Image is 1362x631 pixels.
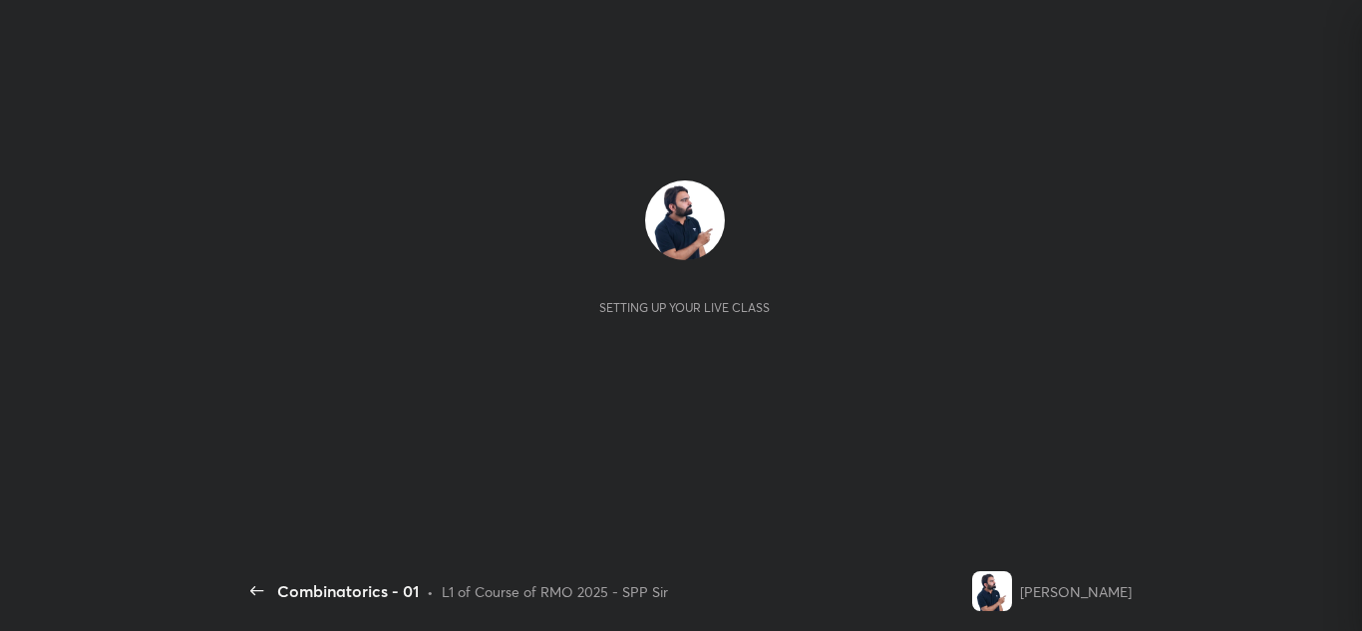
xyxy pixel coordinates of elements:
img: d555e2c214c544948a5787e7ef02be78.jpg [972,571,1012,611]
div: Setting up your live class [599,300,770,315]
div: • [427,581,434,602]
div: [PERSON_NAME] [1020,581,1132,602]
div: Combinatorics - 01 [277,579,419,603]
img: d555e2c214c544948a5787e7ef02be78.jpg [645,180,725,260]
div: L1 of Course of RMO 2025 - SPP Sir [442,581,668,602]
